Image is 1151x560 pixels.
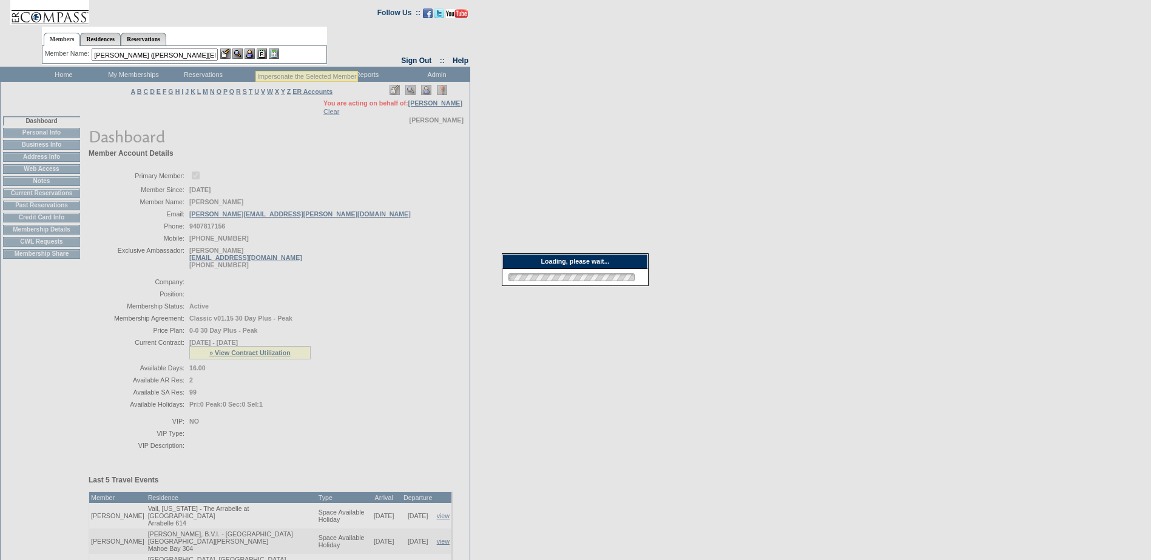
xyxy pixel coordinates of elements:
img: Impersonate [245,48,255,59]
img: Become our fan on Facebook [423,8,433,18]
a: Help [453,56,468,65]
img: Reservations [257,48,267,59]
img: loading.gif [505,272,638,283]
img: View [232,48,243,59]
a: Subscribe to our YouTube Channel [446,12,468,19]
img: b_calculator.gif [269,48,279,59]
a: Become our fan on Facebook [423,12,433,19]
img: Follow us on Twitter [434,8,444,18]
a: Reservations [121,33,166,45]
td: Follow Us :: [377,7,420,22]
span: :: [440,56,445,65]
img: Subscribe to our YouTube Channel [446,9,468,18]
a: Residences [80,33,121,45]
a: Follow us on Twitter [434,12,444,19]
div: Member Name: [45,48,92,59]
img: b_edit.gif [220,48,231,59]
a: Sign Out [401,56,431,65]
a: Members [44,33,81,46]
div: Loading, please wait... [502,254,648,269]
